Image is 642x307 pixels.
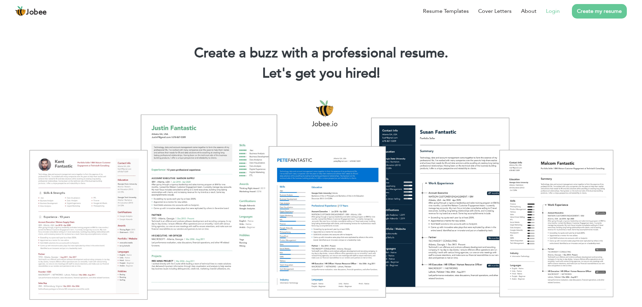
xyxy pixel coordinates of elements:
[546,7,560,15] a: Login
[295,64,380,83] span: get you hired!
[478,7,512,15] a: Cover Letters
[377,64,380,83] span: |
[572,4,627,19] a: Create my resume
[15,6,47,17] a: Jobee
[26,9,47,16] span: Jobee
[521,7,537,15] a: About
[10,44,632,62] h1: Create a buzz with a professional resume.
[10,65,632,82] h2: Let's
[423,7,469,15] a: Resume Templates
[15,6,26,17] img: jobee.io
